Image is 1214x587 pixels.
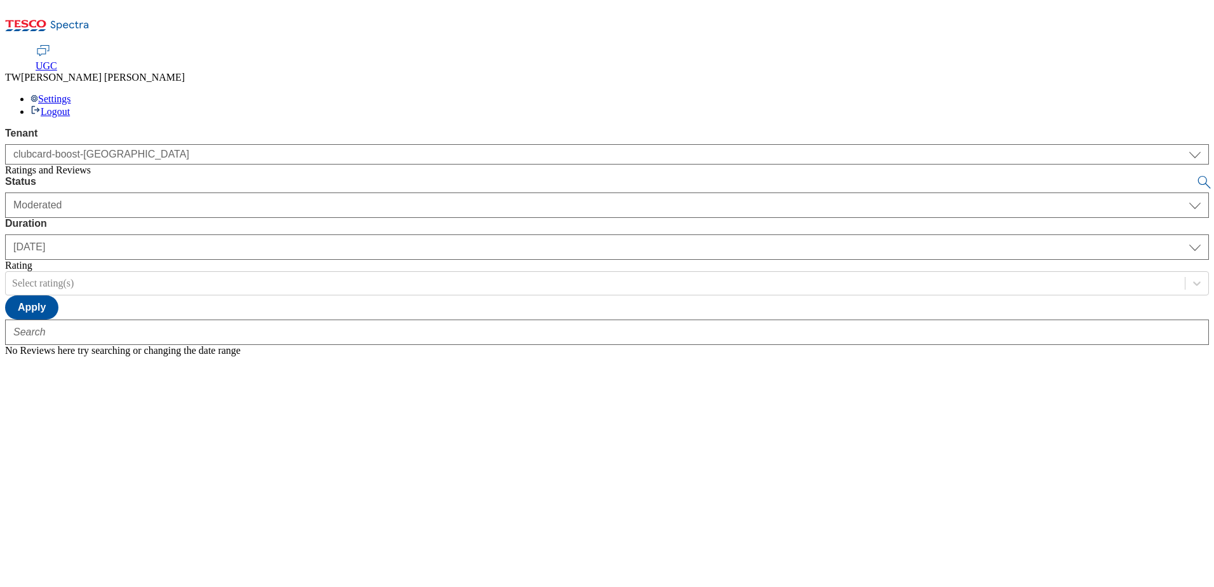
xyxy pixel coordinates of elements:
[5,345,1209,356] div: No Reviews here try searching or changing the date range
[36,45,57,72] a: UGC
[5,128,1209,139] label: Tenant
[5,72,21,83] span: TW
[5,176,1209,187] label: Status
[5,295,58,320] button: Apply
[5,218,1209,229] label: Duration
[5,165,91,175] span: Ratings and Reviews
[5,260,32,271] label: Rating
[30,106,70,117] a: Logout
[30,93,71,104] a: Settings
[21,72,185,83] span: [PERSON_NAME] [PERSON_NAME]
[36,60,57,71] span: UGC
[5,320,1209,345] input: Search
